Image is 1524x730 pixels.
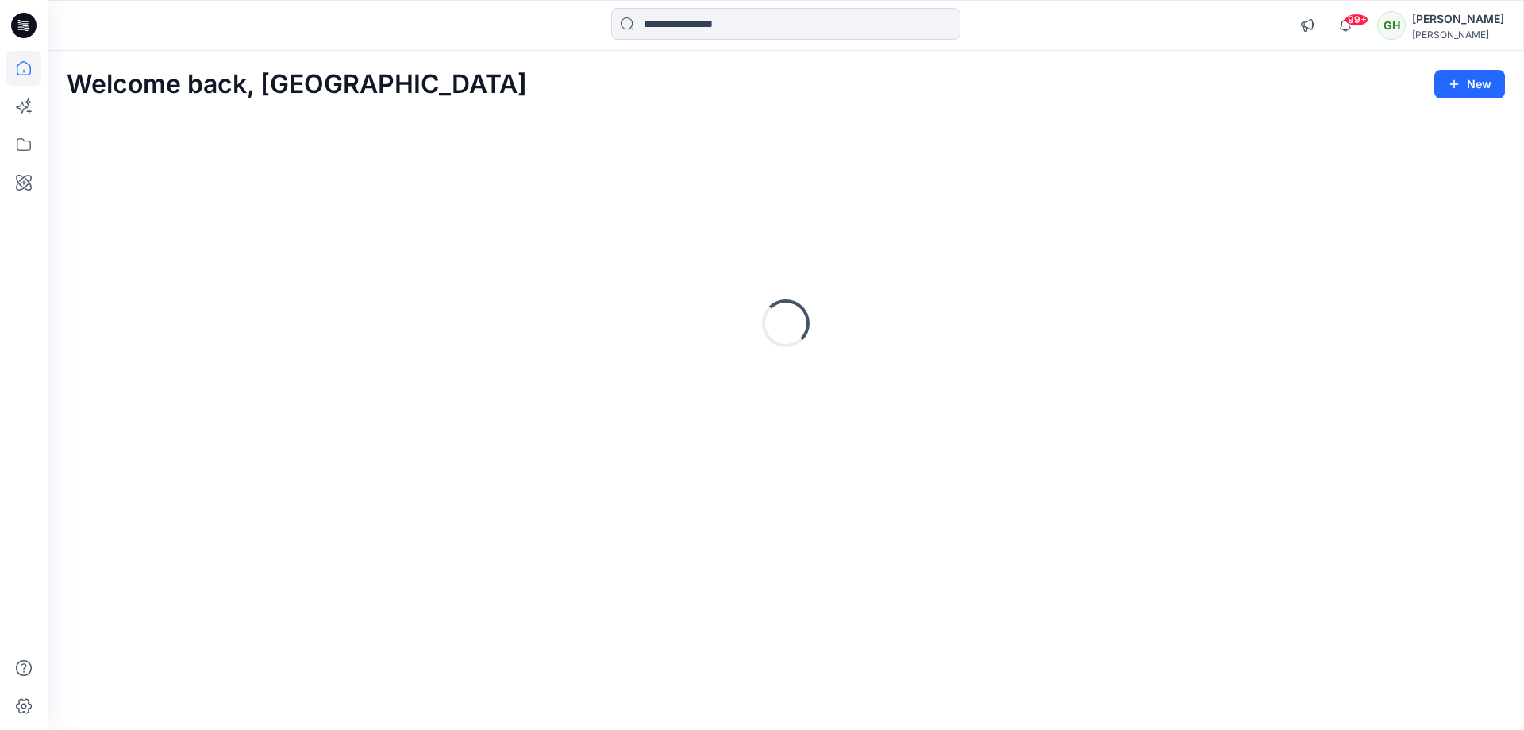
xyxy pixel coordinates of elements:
[1412,10,1504,29] div: [PERSON_NAME]
[1377,11,1406,40] div: GH
[1345,14,1368,26] span: 99+
[1434,70,1505,98] button: New
[1412,29,1504,41] div: [PERSON_NAME]
[67,70,527,99] h2: Welcome back, [GEOGRAPHIC_DATA]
